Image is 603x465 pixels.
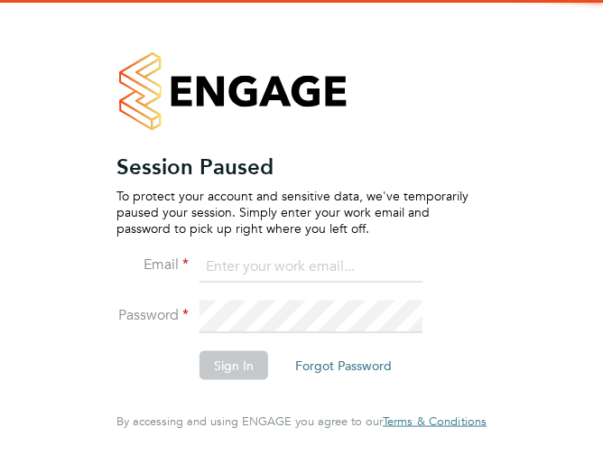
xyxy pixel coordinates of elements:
[116,306,189,325] label: Password
[116,414,487,429] span: By accessing and using ENGAGE you agree to our
[116,256,189,274] label: Email
[116,153,468,180] h2: Session Paused
[383,414,487,429] a: Terms & Conditions
[199,351,268,380] button: Sign In
[383,414,487,429] span: Terms & Conditions
[199,250,422,283] input: Enter your work email...
[281,351,406,380] button: Forgot Password
[116,187,468,237] p: To protect your account and sensitive data, we've temporarily paused your session. Simply enter y...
